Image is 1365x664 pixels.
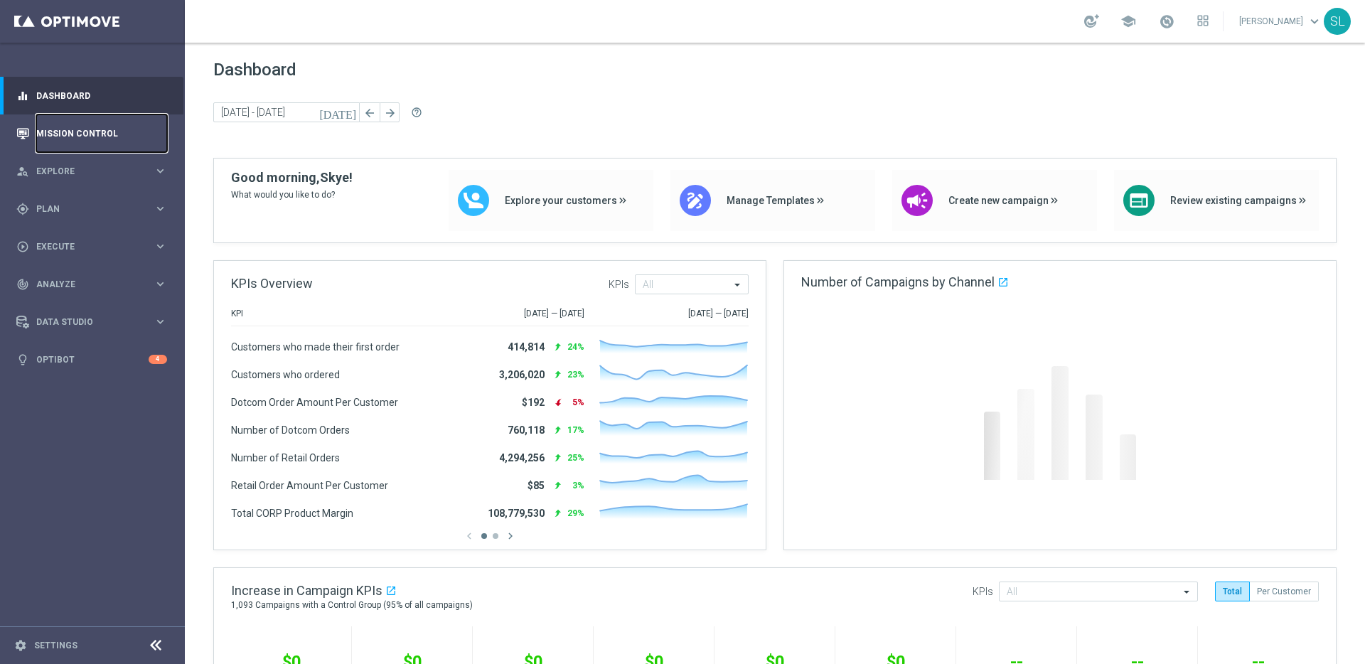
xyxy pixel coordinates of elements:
[16,279,168,290] button: track_changes Analyze keyboard_arrow_right
[36,167,154,176] span: Explore
[36,77,167,114] a: Dashboard
[16,241,168,252] button: play_circle_outline Execute keyboard_arrow_right
[154,164,167,178] i: keyboard_arrow_right
[36,280,154,289] span: Analyze
[36,318,154,326] span: Data Studio
[16,240,29,253] i: play_circle_outline
[16,240,154,253] div: Execute
[154,315,167,328] i: keyboard_arrow_right
[16,203,168,215] button: gps_fixed Plan keyboard_arrow_right
[154,202,167,215] i: keyboard_arrow_right
[36,205,154,213] span: Plan
[16,77,167,114] div: Dashboard
[16,353,29,366] i: lightbulb
[16,166,168,177] button: person_search Explore keyboard_arrow_right
[16,165,29,178] i: person_search
[16,165,154,178] div: Explore
[16,90,29,102] i: equalizer
[1324,8,1351,35] div: SL
[36,114,167,152] a: Mission Control
[36,242,154,251] span: Execute
[16,316,154,328] div: Data Studio
[1307,14,1322,29] span: keyboard_arrow_down
[16,316,168,328] button: Data Studio keyboard_arrow_right
[16,90,168,102] button: equalizer Dashboard
[16,341,167,378] div: Optibot
[16,128,168,139] button: Mission Control
[16,278,154,291] div: Analyze
[1238,11,1324,32] a: [PERSON_NAME]keyboard_arrow_down
[16,354,168,365] button: lightbulb Optibot 4
[149,355,167,364] div: 4
[14,639,27,652] i: settings
[36,341,149,378] a: Optibot
[34,641,77,650] a: Settings
[16,203,154,215] div: Plan
[1120,14,1136,29] span: school
[16,278,29,291] i: track_changes
[16,114,167,152] div: Mission Control
[154,240,167,253] i: keyboard_arrow_right
[154,277,167,291] i: keyboard_arrow_right
[16,203,29,215] i: gps_fixed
